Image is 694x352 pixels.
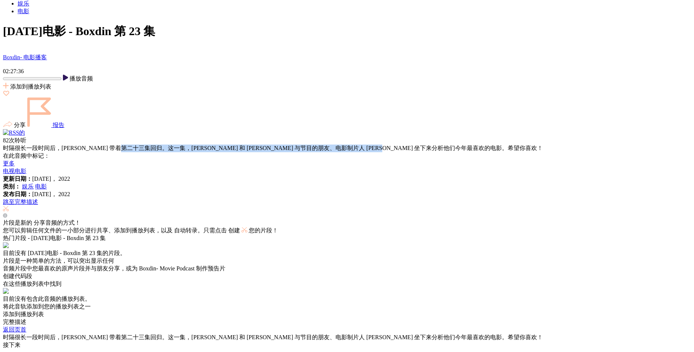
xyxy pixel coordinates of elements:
[3,168,26,174] a: 电视电影
[3,191,32,197] strong: 发布日期：
[18,8,29,14] a: 电影
[35,183,47,190] a: 电影
[3,295,691,303] div: 目前没有包含此音频的播放列表。
[3,311,44,317] span: 添加到播放列表
[3,242,9,248] img: placeholder_snippet.svg
[3,273,32,279] span: 创建代码段
[3,326,26,333] a: 返回页首
[3,145,691,152] div: 时隔很长一段时间后，[PERSON_NAME] 带着第二十三集回归。这一集，[PERSON_NAME] 和 [PERSON_NAME] 与节目的朋友、电影制片人 [PERSON_NAME] 坐下...
[3,288,9,294] img: placeholder_playlist.svg
[53,122,64,128] span: 报告
[3,219,691,227] div: 片段是新的 分享音频的方式！
[3,54,47,60] a: Boxdin- 电影播客
[3,303,691,311] div: 将此音轨添加到您的播放列表之一
[3,176,32,182] strong: 更新日期：
[18,0,29,7] a: 娱乐
[3,334,691,341] div: 时隔很长一段时间后，[PERSON_NAME] 带着第二十三集回归。这一集，[PERSON_NAME] 和 [PERSON_NAME] 与节目的朋友、电影制片人 [PERSON_NAME] 坐下...
[3,160,15,166] a: 更多
[3,137,26,143] font: 82
[3,191,70,197] font: [DATE]， 2022
[3,341,691,349] div: 接下来
[14,122,26,128] span: 分享
[10,83,51,90] span: 添加到播放列表
[70,75,93,82] span: 播放音频
[3,199,38,205] a: 跳至完整描述
[9,137,26,143] span: 次聆听
[3,227,691,235] div: 您可以剪辑任何文件的一小部分进行共享、添加到播放列表，以及 自动转录。只需点击 创建 您的片段！
[3,280,691,288] div: 在这些播放列表中找到
[3,183,20,190] strong: 类别：
[3,257,691,273] div: 片段是一种简单的方法，可以突出显示任何 音频片段中您最喜欢的原声片段并与朋友分享，或为 Boxdin- Movie Podcast 制作预告片
[3,152,691,160] div: 在此音频中标记：
[27,122,64,128] a: 报告
[3,23,691,40] h1: [DATE]电影 - Boxdin 第 23 集
[3,250,691,257] div: 目前没有 [DATE]电影 - Boxdin 第 23 集的片段。
[3,129,25,137] img: RSS的
[3,318,691,326] div: 完整描述
[3,235,106,241] font: 热门片段 - [DATE]电影 - Boxdin 第 23 集
[3,176,70,182] font: [DATE]， 2022
[22,183,34,190] a: 娱乐
[3,68,691,75] div: 02:27:36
